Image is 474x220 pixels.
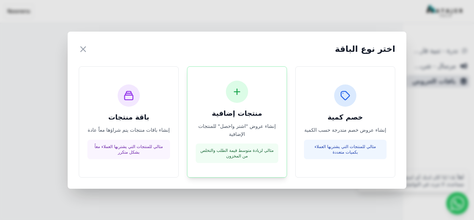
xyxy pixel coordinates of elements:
h3: خصم كمية [304,112,387,122]
p: مثالي للمنتجات التي يشتريها العملاء معاً بشكل متكرر [92,144,166,155]
p: إنشاء عروض "اشتر واحصل" للمنتجات الإضافية [196,122,278,138]
h2: اختر نوع الباقة [335,43,395,55]
h3: باقة منتجات [87,112,170,122]
p: إنشاء عروض خصم متدرجة حسب الكمية [304,126,387,134]
p: مثالي لزيادة متوسط قيمة الطلب والتخلص من المخزون [200,148,274,159]
p: إنشاء باقات منتجات يتم شراؤها معاً عادة [87,126,170,134]
p: مثالي للمنتجات التي يشتريها العملاء بكميات متعددة [308,144,382,155]
button: × [79,43,87,55]
h3: منتجات إضافية [196,108,278,118]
